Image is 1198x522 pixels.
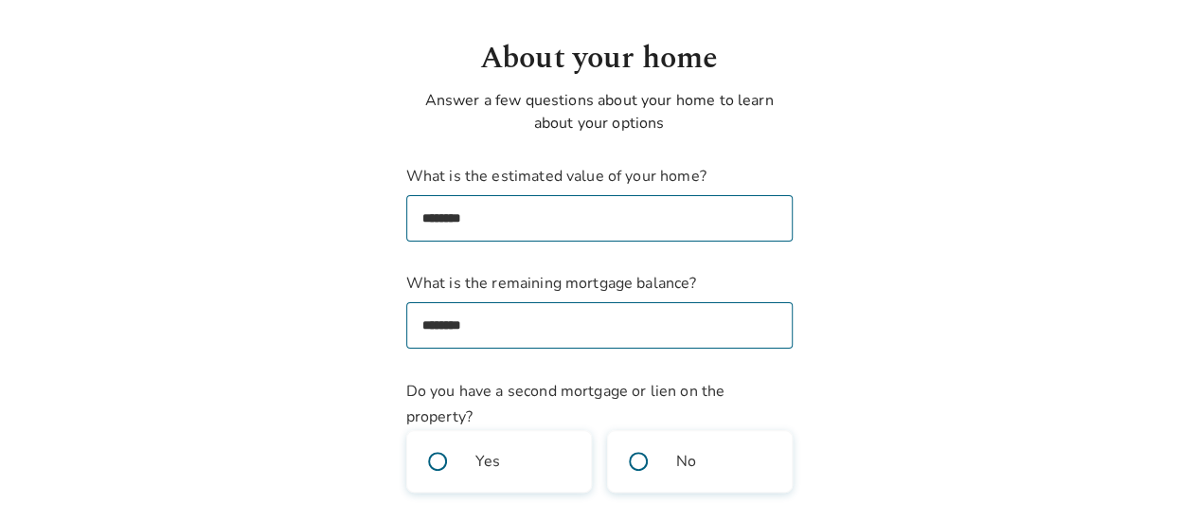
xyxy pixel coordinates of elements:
span: What is the remaining mortgage balance? [406,272,793,295]
span: What is the estimated value of your home? [406,165,793,188]
input: What is the estimated value of your home? [406,195,793,242]
h1: About your home [406,36,793,81]
span: No [676,450,696,473]
p: Answer a few questions about your home to learn about your options [406,89,793,135]
iframe: Chat Widget [1103,431,1198,522]
span: Yes [475,450,500,473]
span: Do you have a second mortgage or lien on the property? [406,381,725,427]
input: What is the remaining mortgage balance? [406,302,793,349]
